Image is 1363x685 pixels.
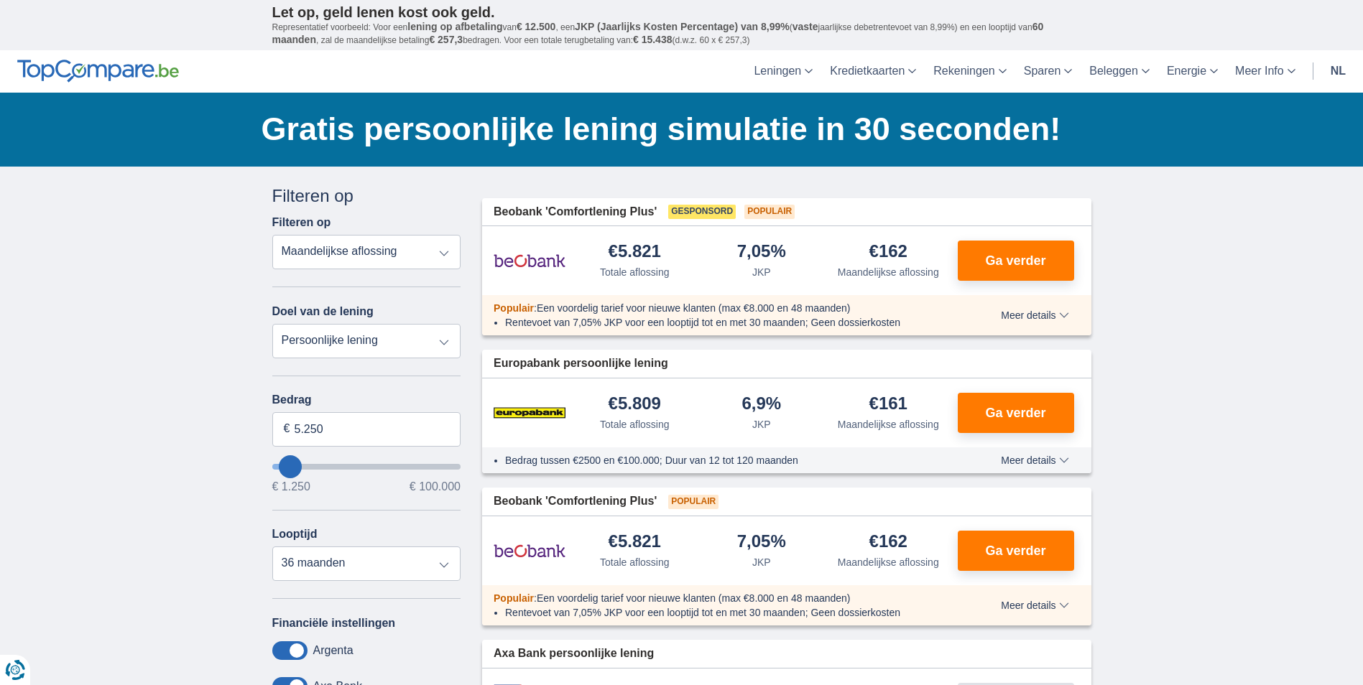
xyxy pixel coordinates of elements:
[600,265,670,279] div: Totale aflossing
[272,21,1044,45] span: 60 maanden
[494,355,668,372] span: Europabank persoonlijke lening
[272,21,1091,47] p: Representatief voorbeeld: Voor een van , een ( jaarlijkse debetrentevoet van 8,99%) en een loopti...
[985,254,1045,267] span: Ga verder
[838,417,939,432] div: Maandelijkse aflossing
[505,315,948,330] li: Rentevoet van 7,05% JKP voor een looptijd tot en met 30 maanden; Geen dossierkosten
[537,592,851,604] span: Een voordelig tarief voor nieuwe klanten (max €8.000 en 48 maanden)
[609,395,661,414] div: €5.809
[537,302,851,314] span: Een voordelig tarief voor nieuwe klanten (max €8.000 en 48 maanden)
[737,533,786,552] div: 7,05%
[272,528,318,541] label: Looptijd
[429,34,463,45] span: € 257,3
[745,50,821,93] a: Leningen
[990,455,1079,466] button: Meer details
[600,555,670,569] div: Totale aflossing
[284,421,290,437] span: €
[272,184,461,208] div: Filteren op
[958,393,1074,433] button: Ga verder
[1001,455,1068,465] span: Meer details
[407,21,502,32] span: lening op afbetaling
[1081,50,1158,93] a: Beleggen
[869,243,907,262] div: €162
[272,481,310,493] span: € 1.250
[741,395,781,414] div: 6,9%
[869,395,907,414] div: €161
[494,493,657,510] span: Beobank 'Comfortlening Plus'
[752,417,771,432] div: JKP
[1015,50,1081,93] a: Sparen
[494,395,565,431] img: product.pl.alt Europabank
[517,21,556,32] span: € 12.500
[482,301,960,315] div: :
[1226,50,1304,93] a: Meer Info
[958,531,1074,571] button: Ga verder
[494,204,657,220] span: Beobank 'Comfortlening Plus'
[272,4,1091,21] p: Let op, geld lenen kost ook geld.
[985,406,1045,419] span: Ga verder
[985,544,1045,557] span: Ga verder
[272,464,461,470] input: wantToBorrow
[752,265,771,279] div: JKP
[793,21,818,32] span: vaste
[494,243,565,279] img: product.pl.alt Beobank
[272,305,374,318] label: Doel van de lening
[313,644,354,657] label: Argenta
[958,241,1074,281] button: Ga verder
[609,533,661,552] div: €5.821
[494,533,565,569] img: product.pl.alt Beobank
[17,60,179,83] img: TopCompare
[609,243,661,262] div: €5.821
[869,533,907,552] div: €162
[1322,50,1354,93] a: nl
[838,265,939,279] div: Maandelijkse aflossing
[482,591,960,605] div: :
[744,205,795,219] span: Populair
[737,243,786,262] div: 7,05%
[494,646,654,662] span: Axa Bank persoonlijke lening
[272,393,461,406] label: Bedrag
[272,617,396,630] label: Financiële instellingen
[505,605,948,620] li: Rentevoet van 7,05% JKP voor een looptijd tot en met 30 maanden; Geen dossierkosten
[272,216,331,229] label: Filteren op
[752,555,771,569] div: JKP
[505,453,948,467] li: Bedrag tussen €2500 en €100.000; Duur van 12 tot 120 maanden
[668,495,719,509] span: Populair
[1001,600,1068,610] span: Meer details
[494,592,534,604] span: Populair
[575,21,790,32] span: JKP (Jaarlijks Kosten Percentage) van 8,99%
[925,50,1015,93] a: Rekeningen
[600,417,670,432] div: Totale aflossing
[668,205,736,219] span: Gesponsord
[1001,310,1068,320] span: Meer details
[494,302,534,314] span: Populair
[990,309,1079,321] button: Meer details
[633,34,673,45] span: € 15.438
[990,600,1079,611] button: Meer details
[262,107,1091,152] h1: Gratis persoonlijke lening simulatie in 30 seconden!
[821,50,925,93] a: Kredietkaarten
[1158,50,1226,93] a: Energie
[838,555,939,569] div: Maandelijkse aflossing
[410,481,461,493] span: € 100.000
